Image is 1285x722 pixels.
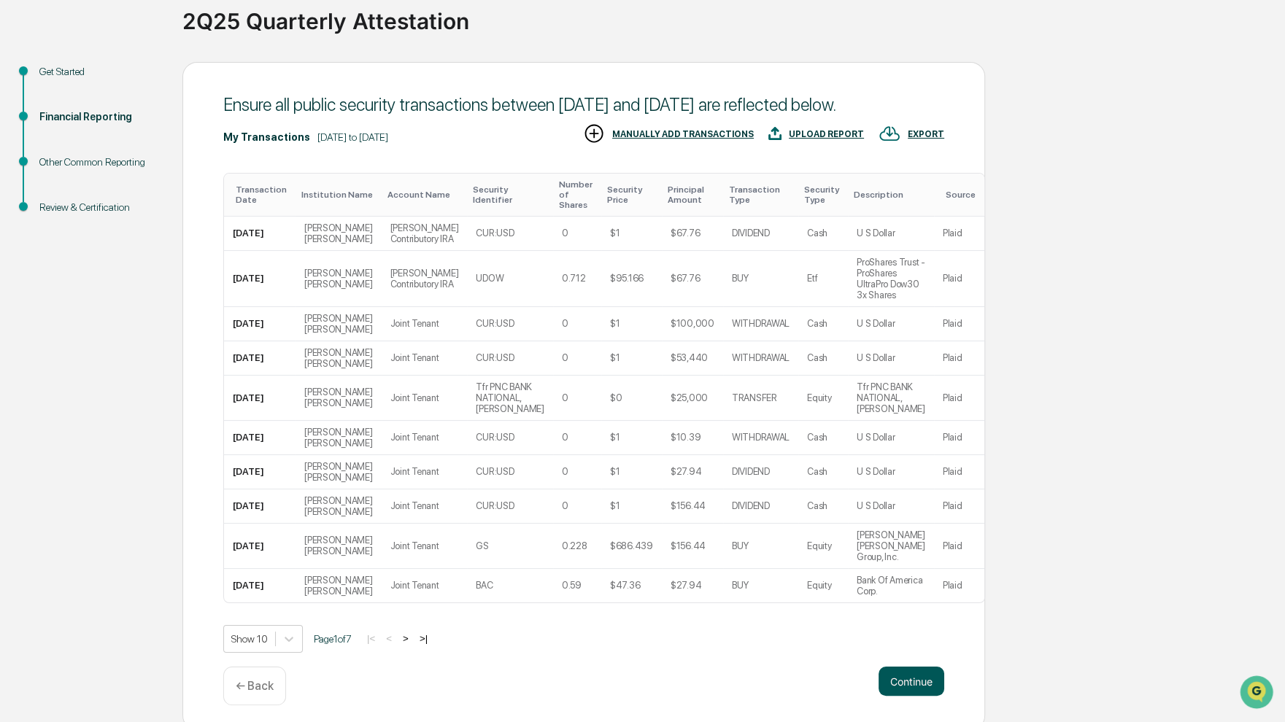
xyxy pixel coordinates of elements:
div: Toggle SortBy [236,185,290,205]
div: WITHDRAWAL [732,318,790,329]
div: EXPORT [908,129,944,139]
span: Page 1 of 7 [314,633,352,645]
button: < [382,632,396,645]
div: Bank Of America Corp. [857,575,925,597]
div: 0 [562,500,568,511]
div: [PERSON_NAME] [PERSON_NAME] [304,387,373,408]
span: Pylon [145,247,177,258]
div: U S Dollar [857,352,895,363]
input: Clear [38,66,241,82]
div: Etf [807,273,817,284]
div: $100,000 [671,318,714,329]
div: Cash [807,466,827,477]
div: 0 [562,318,568,329]
img: EXPORT [879,123,900,144]
div: [PERSON_NAME] [PERSON_NAME] [304,427,373,449]
div: Toggle SortBy [729,185,792,205]
iframe: Open customer support [1238,674,1278,713]
td: Plaid [934,376,984,421]
td: [DATE] [224,376,296,421]
td: Plaid [934,569,984,602]
div: [DATE] to [DATE] [317,131,388,143]
div: My Transactions [223,131,310,143]
button: Start new chat [248,116,266,133]
td: Joint Tenant [382,524,468,569]
div: [PERSON_NAME] [PERSON_NAME] [304,313,373,335]
div: $27.94 [671,580,701,591]
td: Plaid [934,524,984,569]
div: $1 [610,318,620,329]
div: CUR:USD [476,432,514,443]
a: 🔎Data Lookup [9,206,98,232]
div: UPLOAD REPORT [789,129,864,139]
div: Toggle SortBy [607,185,656,205]
div: Financial Reporting [39,109,159,125]
img: 1746055101610-c473b297-6a78-478c-a979-82029cc54cd1 [15,112,41,138]
td: Joint Tenant [382,421,468,455]
a: Powered byPylon [103,247,177,258]
img: UPLOAD REPORT [768,123,782,144]
p: ← Back [236,679,274,693]
div: U S Dollar [857,432,895,443]
div: 🗄️ [106,185,117,197]
div: 0 [562,228,568,238]
div: 0.59 [562,580,582,591]
div: DIVIDEND [732,228,770,238]
div: Get Started [39,64,159,79]
div: CUR:USD [476,228,514,238]
div: $53,440 [671,352,708,363]
button: Continue [879,667,944,696]
div: U S Dollar [857,466,895,477]
div: U S Dollar [857,500,895,511]
td: Plaid [934,455,984,489]
td: Joint Tenant [382,376,468,421]
div: TRANSFER [732,392,777,403]
div: $686.439 [610,540,653,551]
div: CUR:USD [476,466,514,477]
td: Plaid [934,251,984,307]
a: 🖐️Preclearance [9,178,100,204]
div: [PERSON_NAME] [PERSON_NAME] [304,222,373,244]
td: [DATE] [224,251,296,307]
div: 0 [562,432,568,443]
div: $1 [610,432,620,443]
td: Joint Tenant [382,489,468,524]
div: $67.76 [671,228,700,238]
td: [DATE] [224,217,296,251]
td: [DATE] [224,307,296,341]
div: DIVIDEND [732,466,770,477]
div: Review & Certification [39,200,159,215]
div: We're available if you need us! [50,126,185,138]
div: BAC [476,580,493,591]
span: Preclearance [29,184,94,198]
div: Cash [807,228,827,238]
div: Other Common Reporting [39,155,159,170]
div: $1 [610,228,620,238]
span: Data Lookup [29,211,92,226]
div: CUR:USD [476,352,514,363]
div: Cash [807,432,827,443]
div: GS [476,540,488,551]
td: Plaid [934,307,984,341]
div: Tfr PNC BANK NATIONAL, [PERSON_NAME] [857,381,925,414]
td: Plaid [934,489,984,524]
div: Toggle SortBy [473,185,547,205]
div: Toggle SortBy [559,179,595,210]
td: Joint Tenant [382,569,468,602]
button: >| [415,632,432,645]
div: $156.44 [671,540,706,551]
div: ProShares Trust - ProShares UltraPro Dow30 3x Shares [857,257,925,300]
div: Toggle SortBy [668,185,717,205]
div: CUR:USD [476,318,514,329]
div: UDOW [476,273,503,284]
div: U S Dollar [857,228,895,238]
div: 🖐️ [15,185,26,197]
div: $27.94 [671,466,701,477]
div: U S Dollar [857,318,895,329]
div: 🔎 [15,213,26,225]
div: 0 [562,392,568,403]
div: $47.36 [610,580,640,591]
div: [PERSON_NAME] [PERSON_NAME] [304,575,373,597]
td: [DATE] [224,341,296,376]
